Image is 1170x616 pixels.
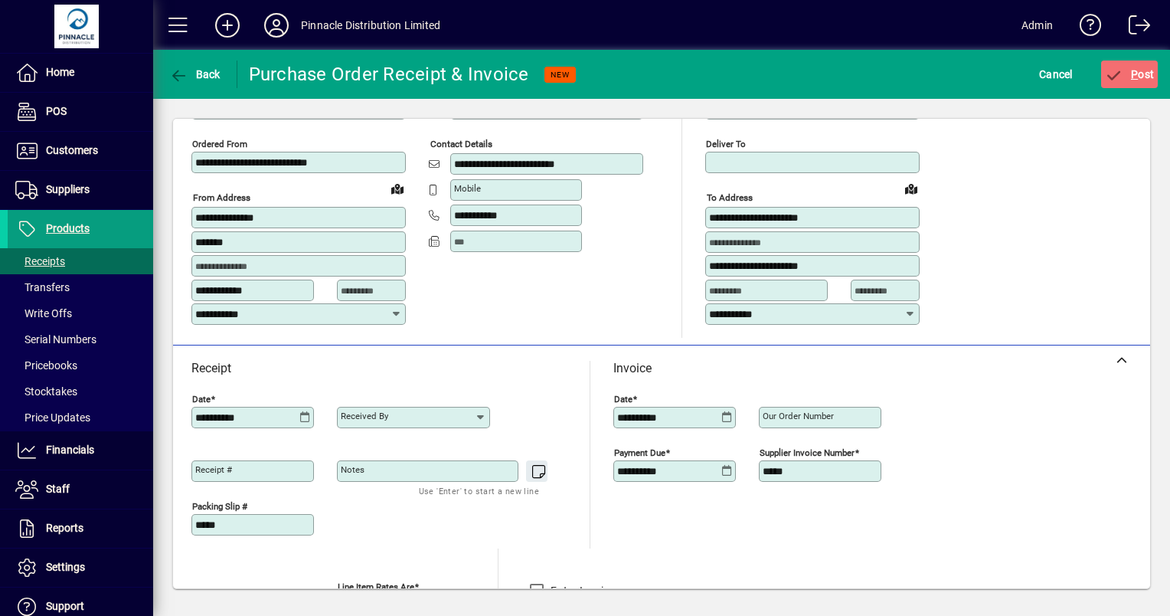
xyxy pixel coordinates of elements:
[192,394,211,405] mat-label: Date
[46,105,67,117] span: POS
[614,394,632,405] mat-label: Date
[341,464,364,475] mat-label: Notes
[165,61,224,88] button: Back
[706,139,746,149] mat-label: Deliver To
[8,510,153,548] a: Reports
[8,132,153,170] a: Customers
[1068,3,1102,53] a: Knowledge Base
[8,470,153,509] a: Staff
[169,68,221,80] span: Back
[46,600,84,612] span: Support
[8,326,153,352] a: Serial Numbers
[203,11,252,39] button: Add
[8,171,153,209] a: Suppliers
[15,385,77,398] span: Stocktakes
[8,54,153,92] a: Home
[8,405,153,431] a: Price Updates
[763,411,834,421] mat-label: Our order number
[8,431,153,470] a: Financials
[195,464,232,475] mat-label: Receipt #
[899,176,923,201] a: View on map
[153,61,237,88] app-page-header-button: Back
[15,411,90,424] span: Price Updates
[46,66,74,78] span: Home
[8,352,153,378] a: Pricebooks
[15,359,77,372] span: Pricebooks
[8,300,153,326] a: Write Offs
[46,183,90,195] span: Suppliers
[8,274,153,300] a: Transfers
[46,222,90,234] span: Products
[454,183,481,194] mat-label: Mobile
[547,583,614,598] label: Enter Invoice
[551,70,570,80] span: NEW
[192,501,247,512] mat-label: Packing Slip #
[1117,3,1151,53] a: Logout
[1035,61,1077,88] button: Cancel
[8,93,153,131] a: POS
[1101,61,1159,88] button: Post
[252,11,301,39] button: Profile
[15,281,70,293] span: Transfers
[1039,62,1073,87] span: Cancel
[192,139,247,149] mat-label: Ordered from
[46,522,83,534] span: Reports
[8,549,153,587] a: Settings
[15,307,72,319] span: Write Offs
[301,13,440,38] div: Pinnacle Distribution Limited
[46,561,85,573] span: Settings
[341,411,388,421] mat-label: Received by
[338,582,414,592] mat-label: Line item rates are
[46,444,94,456] span: Financials
[1131,68,1138,80] span: P
[15,255,65,267] span: Receipts
[46,483,70,495] span: Staff
[46,144,98,156] span: Customers
[1105,68,1155,80] span: ost
[760,447,855,458] mat-label: Supplier invoice number
[249,62,529,87] div: Purchase Order Receipt & Invoice
[419,482,539,500] mat-hint: Use 'Enter' to start a new line
[1021,13,1053,38] div: Admin
[614,447,665,458] mat-label: Payment due
[385,176,410,201] a: View on map
[8,248,153,274] a: Receipts
[8,378,153,405] a: Stocktakes
[15,333,96,346] span: Serial Numbers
